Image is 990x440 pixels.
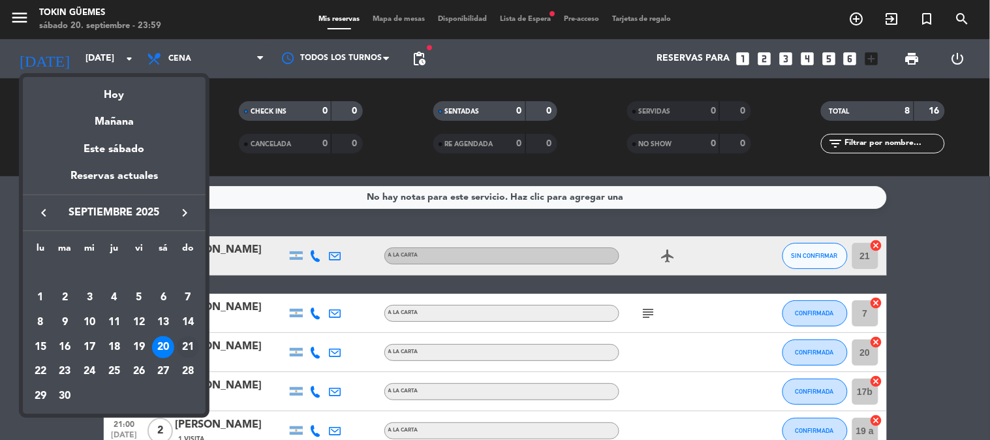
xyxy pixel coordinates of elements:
div: 28 [177,360,199,383]
div: 10 [78,311,101,334]
div: 11 [103,311,125,334]
td: 22 de septiembre de 2025 [28,359,53,384]
td: 17 de septiembre de 2025 [77,335,102,360]
td: 4 de septiembre de 2025 [102,285,127,310]
button: keyboard_arrow_right [173,204,196,221]
div: Reservas actuales [23,168,206,195]
div: 27 [152,360,174,383]
div: 29 [29,385,52,407]
div: 7 [177,287,199,309]
td: 24 de septiembre de 2025 [77,359,102,384]
td: 6 de septiembre de 2025 [151,285,176,310]
div: 9 [54,311,76,334]
div: 22 [29,360,52,383]
div: 2 [54,287,76,309]
td: 26 de septiembre de 2025 [127,359,151,384]
div: 13 [152,311,174,334]
td: 1 de septiembre de 2025 [28,285,53,310]
td: 16 de septiembre de 2025 [53,335,78,360]
td: 30 de septiembre de 2025 [53,384,78,409]
th: domingo [176,241,200,261]
i: keyboard_arrow_right [177,205,193,221]
td: 9 de septiembre de 2025 [53,310,78,335]
div: 6 [152,287,174,309]
th: sábado [151,241,176,261]
div: Mañana [23,104,206,131]
td: 20 de septiembre de 2025 [151,335,176,360]
div: 21 [177,336,199,358]
td: 28 de septiembre de 2025 [176,359,200,384]
i: keyboard_arrow_left [36,205,52,221]
div: 3 [78,287,101,309]
td: 10 de septiembre de 2025 [77,310,102,335]
div: 30 [54,385,76,407]
th: miércoles [77,241,102,261]
div: 16 [54,336,76,358]
td: 15 de septiembre de 2025 [28,335,53,360]
div: 14 [177,311,199,334]
button: keyboard_arrow_left [32,204,55,221]
div: 25 [103,360,125,383]
td: 27 de septiembre de 2025 [151,359,176,384]
div: Este sábado [23,131,206,168]
td: 14 de septiembre de 2025 [176,310,200,335]
td: 13 de septiembre de 2025 [151,310,176,335]
td: 21 de septiembre de 2025 [176,335,200,360]
th: martes [53,241,78,261]
div: 17 [78,336,101,358]
div: 19 [128,336,150,358]
div: 24 [78,360,101,383]
th: jueves [102,241,127,261]
td: 12 de septiembre de 2025 [127,310,151,335]
td: 18 de septiembre de 2025 [102,335,127,360]
div: 8 [29,311,52,334]
th: lunes [28,241,53,261]
div: Hoy [23,77,206,104]
div: 23 [54,360,76,383]
div: 1 [29,287,52,309]
td: 19 de septiembre de 2025 [127,335,151,360]
th: viernes [127,241,151,261]
span: septiembre 2025 [55,204,173,221]
td: 3 de septiembre de 2025 [77,285,102,310]
td: 5 de septiembre de 2025 [127,285,151,310]
td: 11 de septiembre de 2025 [102,310,127,335]
td: 8 de septiembre de 2025 [28,310,53,335]
td: 7 de septiembre de 2025 [176,285,200,310]
div: 15 [29,336,52,358]
td: SEP. [28,261,200,286]
div: 4 [103,287,125,309]
td: 2 de septiembre de 2025 [53,285,78,310]
td: 29 de septiembre de 2025 [28,384,53,409]
div: 12 [128,311,150,334]
div: 5 [128,287,150,309]
div: 18 [103,336,125,358]
td: 23 de septiembre de 2025 [53,359,78,384]
div: 26 [128,360,150,383]
div: 20 [152,336,174,358]
td: 25 de septiembre de 2025 [102,359,127,384]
